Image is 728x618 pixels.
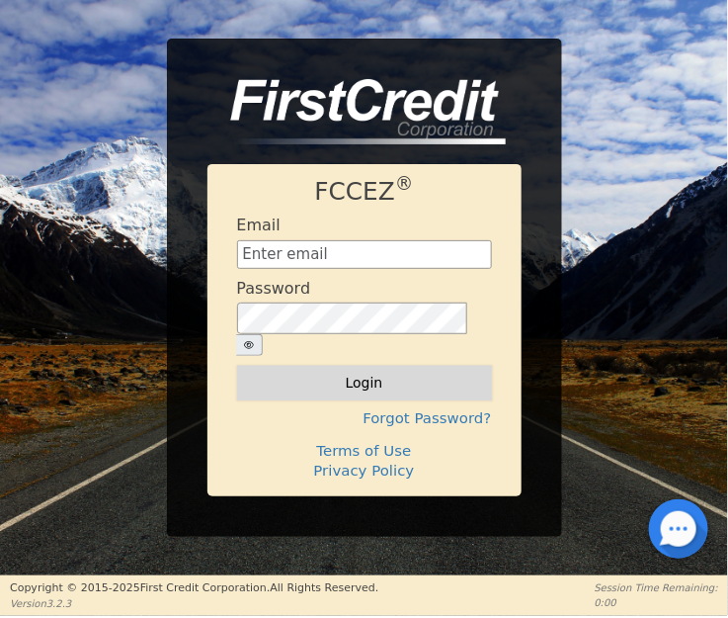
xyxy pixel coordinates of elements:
p: Copyright © 2015- 2025 First Credit Corporation. [10,580,378,597]
input: Enter email [237,240,492,270]
h4: Password [237,279,311,298]
sup: ® [395,173,414,194]
p: Version 3.2.3 [10,596,378,611]
img: logo-CMu_cnol.png [207,79,506,144]
p: 0:00 [595,595,718,610]
p: Session Time Remaining: [595,580,718,595]
h4: Email [237,216,281,234]
span: All Rights Reserved. [270,581,378,594]
h4: Forgot Password? [237,410,492,428]
h4: Terms of Use [237,443,492,461]
h4: Privacy Policy [237,463,492,481]
input: password [237,303,467,333]
button: Login [237,366,492,399]
h1: FCCEZ [237,177,492,207]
